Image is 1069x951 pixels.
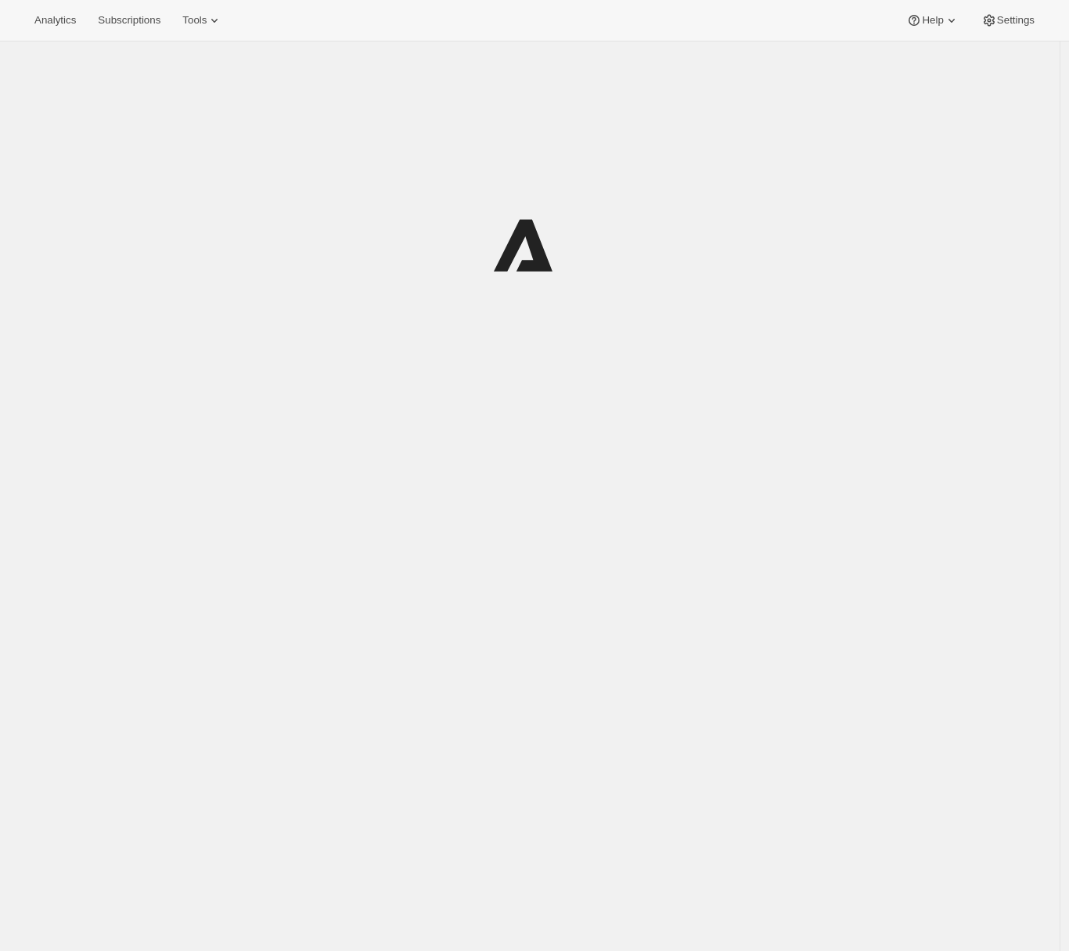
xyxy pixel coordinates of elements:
[25,9,85,31] button: Analytics
[997,14,1035,27] span: Settings
[182,14,207,27] span: Tools
[34,14,76,27] span: Analytics
[897,9,968,31] button: Help
[88,9,170,31] button: Subscriptions
[173,9,232,31] button: Tools
[972,9,1044,31] button: Settings
[922,14,943,27] span: Help
[98,14,160,27] span: Subscriptions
